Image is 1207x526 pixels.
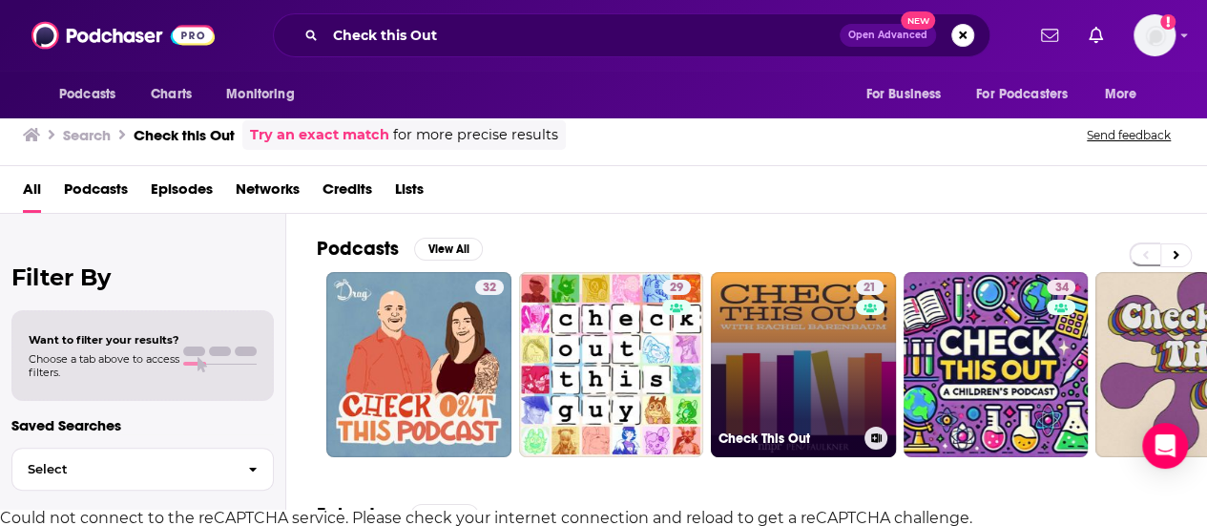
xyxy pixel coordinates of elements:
div: Search podcasts, credits, & more... [273,13,990,57]
button: View All [414,238,483,261]
span: More [1105,81,1137,108]
a: 29 [662,280,691,295]
a: Podcasts [64,174,128,213]
span: Charts [151,81,192,108]
a: 21 [856,280,884,295]
h2: Podcasts [317,237,399,261]
button: Send feedback [1081,127,1176,143]
h3: Check this Out [134,126,235,144]
input: Search podcasts, credits, & more... [325,20,840,51]
h3: Check This Out [718,431,857,447]
a: Credits [323,174,372,213]
span: for more precise results [393,124,558,146]
button: open menu [964,76,1095,113]
span: For Business [865,81,941,108]
a: Charts [138,76,203,113]
span: 21 [864,279,876,298]
a: All [23,174,41,213]
span: For Podcasters [976,81,1068,108]
a: Episodes [151,174,213,213]
a: PodcastsView All [317,237,483,261]
a: 32 [326,272,511,457]
button: open menu [213,76,319,113]
button: Show profile menu [1134,14,1176,56]
button: Select [11,448,274,491]
a: Show notifications dropdown [1081,19,1111,52]
button: open menu [1092,76,1161,113]
a: Try an exact match [250,124,389,146]
span: Podcasts [59,81,115,108]
a: 29 [519,272,704,457]
button: open menu [852,76,965,113]
h2: Filter By [11,263,274,291]
a: 32 [475,280,504,295]
svg: Add a profile image [1160,14,1176,30]
a: 21Check This Out [711,272,896,457]
span: 32 [483,279,496,298]
button: Open AdvancedNew [840,24,936,47]
img: User Profile [1134,14,1176,56]
span: Choose a tab above to access filters. [29,352,179,379]
button: open menu [46,76,140,113]
a: Show notifications dropdown [1033,19,1066,52]
span: 29 [670,279,683,298]
span: Open Advanced [848,31,927,40]
a: 34 [1047,280,1075,295]
div: Open Intercom Messenger [1142,423,1188,469]
span: Monitoring [226,81,294,108]
a: Networks [236,174,300,213]
span: New [901,11,935,30]
span: Want to filter your results? [29,333,179,347]
span: Select [12,463,233,475]
h3: Search [63,126,111,144]
img: Podchaser - Follow, Share and Rate Podcasts [31,17,215,53]
span: Logged in as sierra.swanson [1134,14,1176,56]
span: 34 [1054,279,1068,298]
a: Lists [395,174,424,213]
p: Saved Searches [11,416,274,434]
a: 34 [904,272,1089,457]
